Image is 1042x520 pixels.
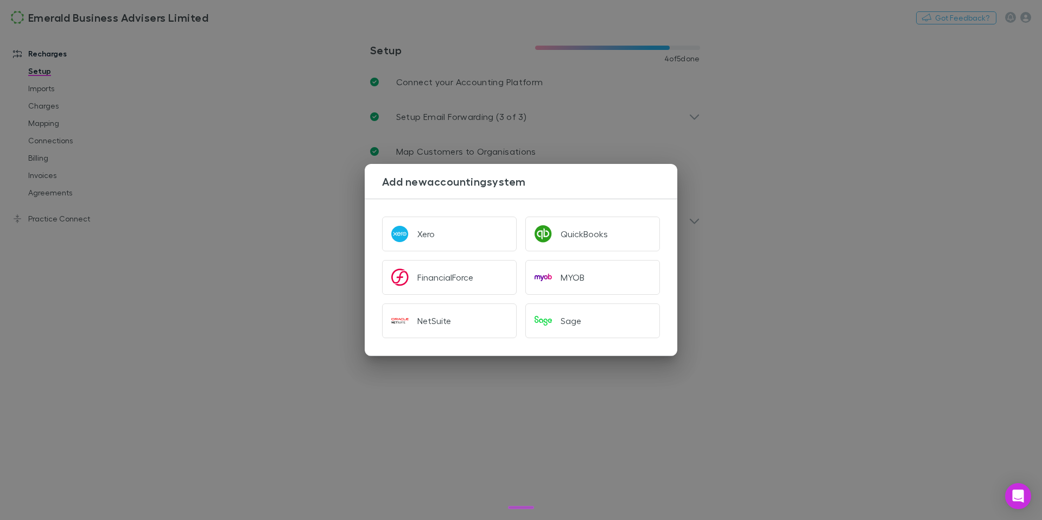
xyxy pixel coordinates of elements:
button: NetSuite [382,303,517,338]
h3: Add new accounting system [382,175,677,188]
img: NetSuite's Logo [391,312,409,329]
img: QuickBooks's Logo [535,225,552,243]
button: Sage [525,303,660,338]
div: Sage [561,315,581,326]
button: MYOB [525,260,660,295]
div: FinancialForce [417,272,473,283]
div: Open Intercom Messenger [1005,483,1031,509]
button: Xero [382,217,517,251]
button: FinancialForce [382,260,517,295]
button: QuickBooks [525,217,660,251]
div: QuickBooks [561,229,608,239]
div: MYOB [561,272,584,283]
img: FinancialForce's Logo [391,269,409,286]
img: Sage's Logo [535,312,552,329]
div: NetSuite [417,315,451,326]
div: Xero [417,229,435,239]
img: MYOB's Logo [535,269,552,286]
img: Xero's Logo [391,225,409,243]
